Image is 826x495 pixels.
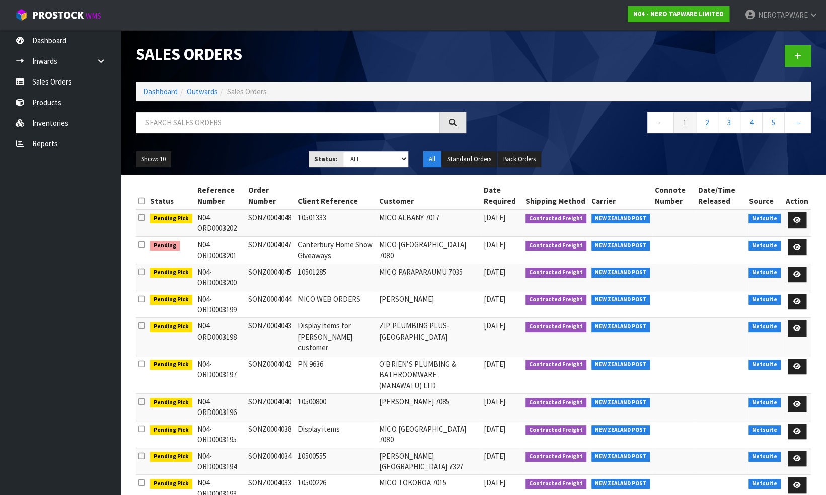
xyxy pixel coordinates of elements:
td: SONZ0004048 [246,209,295,236]
span: Netsuite [748,241,781,251]
td: MICO [GEOGRAPHIC_DATA] 7080 [377,236,481,264]
span: Netsuite [748,214,781,224]
a: Dashboard [143,87,178,96]
td: SONZ0004047 [246,236,295,264]
td: MICO [GEOGRAPHIC_DATA] 7080 [377,421,481,448]
button: Show: 10 [136,151,171,168]
span: NEW ZEALAND POST [591,479,650,489]
small: WMS [86,11,101,21]
span: [DATE] [484,451,505,461]
th: Status [147,182,195,209]
span: Pending Pick [150,452,192,462]
span: [DATE] [484,294,505,304]
td: SONZ0004038 [246,421,295,448]
td: SONZ0004044 [246,291,295,318]
span: [DATE] [484,478,505,487]
span: NEROTAPWARE [758,10,807,20]
span: ProStock [32,9,84,22]
th: Customer [377,182,481,209]
td: N04-ORD0003196 [195,393,246,421]
a: Outwards [187,87,218,96]
td: MICO PARAPARAUMU 7035 [377,264,481,291]
td: N04-ORD0003194 [195,448,246,475]
td: 10501333 [295,209,377,236]
span: Contracted Freight [525,452,586,462]
span: Netsuite [748,295,781,305]
span: [DATE] [484,267,505,277]
td: N04-ORD0003201 [195,236,246,264]
strong: N04 - NERO TAPWARE LIMITED [633,10,724,18]
span: Netsuite [748,398,781,408]
span: Pending Pick [150,398,192,408]
span: Pending Pick [150,479,192,489]
span: Pending Pick [150,268,192,278]
th: Carrier [589,182,653,209]
span: [DATE] [484,240,505,250]
th: Source [746,182,783,209]
span: Contracted Freight [525,268,586,278]
th: Shipping Method [523,182,589,209]
span: [DATE] [484,359,505,369]
span: NEW ZEALAND POST [591,452,650,462]
span: NEW ZEALAND POST [591,295,650,305]
a: ← [647,112,674,133]
td: PN 9636 [295,356,377,393]
button: Back Orders [498,151,541,168]
span: Contracted Freight [525,479,586,489]
th: Date Required [481,182,523,209]
span: Pending [150,241,180,251]
th: Connote Number [652,182,696,209]
span: Pending Pick [150,425,192,435]
th: Client Reference [295,182,377,209]
td: N04-ORD0003197 [195,356,246,393]
th: Reference Number [195,182,246,209]
td: 10500800 [295,393,377,421]
input: Search sales orders [136,112,440,133]
span: Contracted Freight [525,398,586,408]
span: Netsuite [748,322,781,332]
td: N04-ORD0003195 [195,421,246,448]
strong: Status: [314,155,338,163]
h1: Sales Orders [136,45,466,63]
td: Display items [295,421,377,448]
a: 5 [762,112,785,133]
span: NEW ZEALAND POST [591,322,650,332]
span: NEW ZEALAND POST [591,425,650,435]
button: All [423,151,441,168]
th: Date/Time Released [696,182,746,209]
span: Pending Pick [150,295,192,305]
span: [DATE] [484,213,505,222]
span: Contracted Freight [525,214,586,224]
td: ZIP PLUMBING PLUS- [GEOGRAPHIC_DATA] [377,318,481,356]
td: Display items for [PERSON_NAME] customer [295,318,377,356]
th: Order Number [246,182,295,209]
span: Netsuite [748,360,781,370]
a: 2 [696,112,718,133]
span: [DATE] [484,424,505,434]
span: Contracted Freight [525,322,586,332]
img: cube-alt.png [15,9,28,21]
span: NEW ZEALAND POST [591,214,650,224]
span: Pending Pick [150,214,192,224]
span: Contracted Freight [525,425,586,435]
span: [DATE] [484,321,505,331]
span: [DATE] [484,397,505,406]
td: 10501285 [295,264,377,291]
span: Pending Pick [150,322,192,332]
td: [PERSON_NAME] 7085 [377,393,481,421]
span: Sales Orders [227,87,267,96]
td: 10500555 [295,448,377,475]
a: 4 [740,112,763,133]
nav: Page navigation [481,112,811,136]
span: Contracted Freight [525,360,586,370]
td: N04-ORD0003198 [195,318,246,356]
a: 1 [673,112,696,133]
td: [PERSON_NAME] [377,291,481,318]
a: → [784,112,811,133]
span: Pending Pick [150,360,192,370]
span: NEW ZEALAND POST [591,360,650,370]
td: SONZ0004043 [246,318,295,356]
td: [PERSON_NAME][GEOGRAPHIC_DATA] 7327 [377,448,481,475]
td: SONZ0004042 [246,356,295,393]
td: N04-ORD0003200 [195,264,246,291]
